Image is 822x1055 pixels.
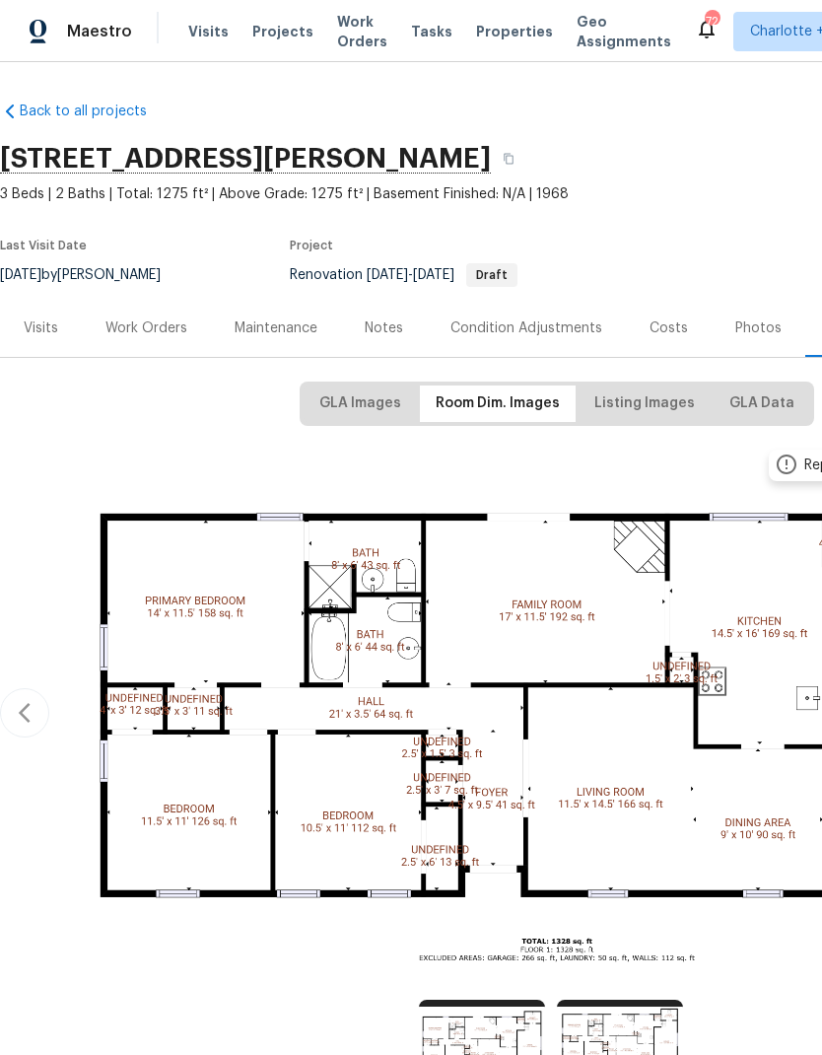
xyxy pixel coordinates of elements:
span: Listing Images [594,391,695,416]
div: Costs [650,318,688,338]
div: Photos [735,318,782,338]
div: Notes [365,318,403,338]
span: [DATE] [413,268,454,282]
div: 72 [705,12,719,32]
div: Condition Adjustments [450,318,602,338]
button: Copy Address [491,141,526,176]
span: Renovation [290,268,517,282]
span: Visits [188,22,229,41]
div: Work Orders [105,318,187,338]
button: Room Dim. Images [420,386,576,422]
span: GLA Images [319,391,401,416]
span: Maestro [67,22,132,41]
span: [DATE] [367,268,408,282]
span: Geo Assignments [577,12,671,51]
div: Visits [24,318,58,338]
div: Maintenance [235,318,317,338]
span: Properties [476,22,553,41]
span: Tasks [411,25,452,38]
span: Draft [468,269,515,281]
span: Work Orders [337,12,387,51]
button: Listing Images [579,386,711,422]
button: GLA Data [714,386,810,422]
button: GLA Images [304,386,417,422]
span: Project [290,240,333,251]
span: Projects [252,22,313,41]
span: GLA Data [729,391,794,416]
span: Room Dim. Images [436,391,560,416]
span: - [367,268,454,282]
